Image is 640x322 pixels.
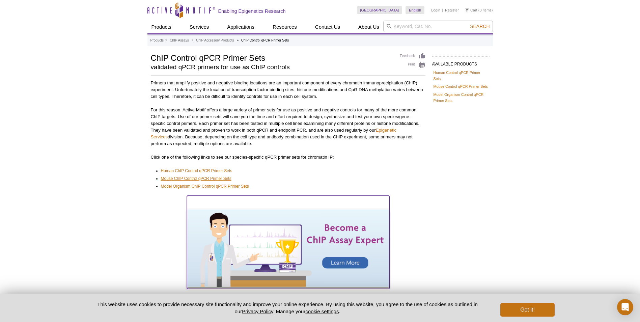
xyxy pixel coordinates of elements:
[86,301,490,315] p: This website uses cookies to provide necessary site functionality and improve your online experie...
[383,21,493,32] input: Keyword, Cat. No.
[445,8,459,12] a: Register
[196,37,234,44] a: ChIP Accessory Products
[434,70,488,82] a: Human Control qPCR Primer Sets
[151,52,393,62] h1: ChIP Control qPCR Primer Sets
[400,52,425,60] a: Feedback
[617,299,633,315] div: Open Intercom Messenger
[400,61,425,69] a: Print
[236,38,239,42] li: »
[354,21,383,33] a: About Us
[241,38,289,42] li: ChIP Control qPCR Primer Sets
[434,83,488,89] a: Mouse Control qPCR Primer Sets
[466,8,477,12] a: Cart
[151,154,425,161] p: Click one of the following links to see our species-specific qPCR primer sets for chromatin IP:
[311,21,344,33] a: Contact Us
[151,64,393,70] h2: validated qPCR primers for use as ChIP controls
[151,80,425,100] p: Primers that amplify positive and negative binding locations are an important component of every ...
[161,183,249,190] a: Model Organism ChIP Control qPCR Primer Sets
[432,56,490,69] h2: AVAILABLE PRODUCTS
[466,6,493,14] li: (0 items)
[442,6,443,14] li: |
[431,8,440,12] a: Login
[218,8,286,14] h2: Enabling Epigenetics Research
[147,21,175,33] a: Products
[223,21,258,33] a: Applications
[161,175,231,182] a: Mouse ChIP Control qPCR Primer Sets
[434,91,488,104] a: Model Organism Control qPCR Primer Sets
[466,8,469,11] img: Your Cart
[468,23,492,29] button: Search
[150,37,164,44] a: Products
[470,24,490,29] span: Search
[192,38,194,42] li: »
[161,167,232,174] a: Human ChIP Control qPCR Primer Sets
[305,308,339,314] button: cookie settings
[269,21,301,33] a: Resources
[500,303,554,317] button: Got it!
[186,21,213,33] a: Services
[170,37,189,44] a: ChIP Assays
[187,209,389,287] img: Become a ChIP Assay Expert
[406,6,424,14] a: English
[357,6,402,14] a: [GEOGRAPHIC_DATA]
[242,308,273,314] a: Privacy Policy
[165,38,167,42] li: »
[151,107,425,147] p: For this reason, Active Motif offers a large variety of primer sets for use as positive and negat...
